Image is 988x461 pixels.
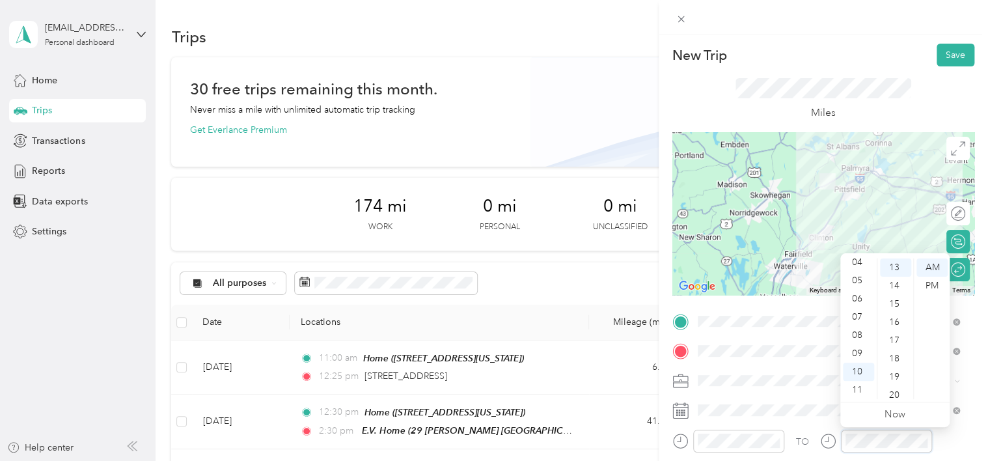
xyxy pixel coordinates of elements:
[796,435,809,449] div: TO
[916,258,948,277] div: AM
[672,46,727,64] p: New Trip
[843,344,874,363] div: 09
[843,308,874,326] div: 07
[880,386,911,404] div: 20
[880,368,911,386] div: 19
[880,277,911,295] div: 14
[885,408,905,421] a: Now
[676,278,719,295] a: Open this area in Google Maps (opens a new window)
[843,253,874,272] div: 04
[843,381,874,399] div: 11
[880,313,911,331] div: 16
[880,258,911,277] div: 13
[880,295,911,313] div: 15
[915,388,988,461] iframe: Everlance-gr Chat Button Frame
[843,363,874,381] div: 10
[916,277,948,295] div: PM
[676,278,719,295] img: Google
[937,44,974,66] button: Save
[843,272,874,290] div: 05
[810,286,866,295] button: Keyboard shortcuts
[880,350,911,368] div: 18
[811,105,836,121] p: Miles
[843,290,874,308] div: 06
[880,331,911,350] div: 17
[843,326,874,344] div: 08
